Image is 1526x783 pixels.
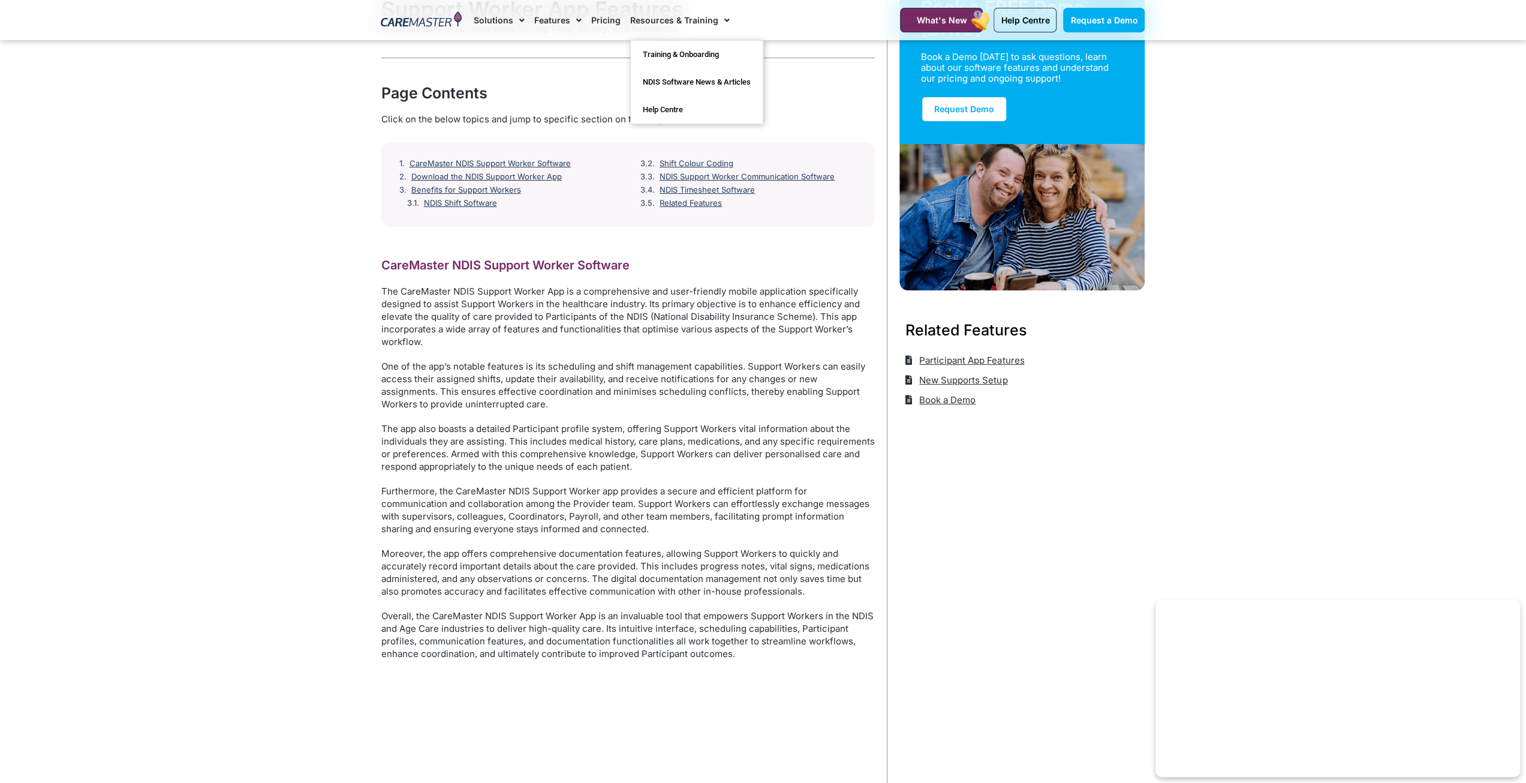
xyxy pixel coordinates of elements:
p: The CareMaster NDIS Support Worker App is a comprehensive and user-friendly mobile application sp... [381,285,875,348]
h2: CareMaster NDIS Support Worker Software [381,257,875,273]
a: Participant App Features [905,350,1025,370]
div: Page Contents [381,82,875,104]
a: NDIS Timesheet Software [660,185,755,195]
span: What's New [916,15,967,25]
a: Related Features [660,199,722,208]
span: Participant App Features [916,350,1024,370]
a: CareMaster NDIS Support Worker Software [410,159,571,169]
a: What's New [900,8,983,32]
p: Furthermore, the CareMaster NDIS Support Worker app provides a secure and efficient platform for ... [381,485,875,535]
ul: Resources & Training [630,40,763,124]
p: Overall, the CareMaster NDIS Support Worker App is an invaluable tool that empowers Support Worke... [381,610,875,660]
a: NDIS Software News & Articles [631,68,763,96]
img: Support Worker and NDIS Participant out for a coffee. [899,144,1145,290]
span: Request Demo [934,104,994,114]
span: New Supports Setup [916,370,1007,390]
a: NDIS Support Worker Communication Software [660,172,835,182]
a: Request Demo [921,96,1007,122]
a: Request a Demo [1063,8,1145,32]
a: Training & Onboarding [631,41,763,68]
h3: Related Features [905,319,1139,341]
p: The app also boasts a detailed Participant profile system, offering Support Workers vital informa... [381,422,875,473]
p: One of the app’s notable features is its scheduling and shift management capabilities. Support Wo... [381,360,875,410]
div: Click on the below topics and jump to specific section on this page. [381,113,875,126]
a: Shift Colour Coding [660,159,733,169]
p: Moreover, the app offers comprehensive documentation features, allowing Support Workers to quickl... [381,547,875,598]
a: Book a Demo [905,390,976,410]
span: Help Centre [1001,15,1049,25]
span: Request a Demo [1070,15,1137,25]
span: Book a Demo [916,390,976,410]
iframe: Popup CTA [1155,599,1520,777]
a: Help Centre [994,8,1057,32]
a: New Supports Setup [905,370,1008,390]
a: Benefits for Support Workers [411,185,521,195]
div: Book a Demo [DATE] to ask questions, learn about our software features and understand our pricing... [921,52,1109,84]
a: Help Centre [631,96,763,124]
a: NDIS Shift Software [424,199,497,208]
img: CareMaster Logo [381,11,462,29]
a: Download the NDIS Support Worker App [411,172,562,182]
